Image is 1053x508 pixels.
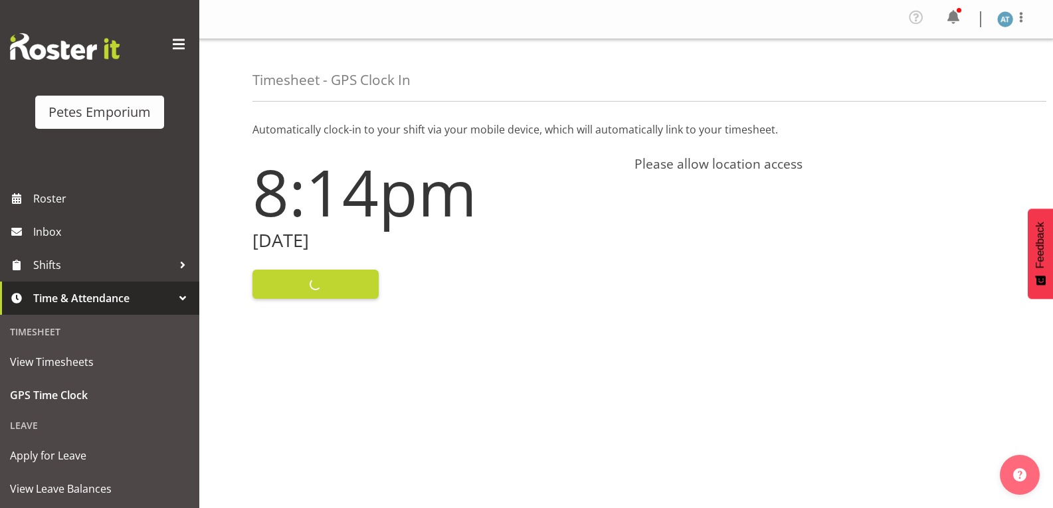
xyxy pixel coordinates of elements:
span: Feedback [1034,222,1046,268]
button: Feedback - Show survey [1028,209,1053,299]
div: Petes Emporium [48,102,151,122]
img: alex-micheal-taniwha5364.jpg [997,11,1013,27]
span: View Timesheets [10,352,189,372]
a: Apply for Leave [3,439,196,472]
a: View Leave Balances [3,472,196,505]
h1: 8:14pm [252,156,619,228]
p: Automatically clock-in to your shift via your mobile device, which will automatically link to you... [252,122,1000,137]
div: Timesheet [3,318,196,345]
h4: Please allow location access [634,156,1001,172]
span: Time & Attendance [33,288,173,308]
div: Leave [3,412,196,439]
img: help-xxl-2.png [1013,468,1026,481]
img: Rosterit website logo [10,33,120,60]
span: Roster [33,189,193,209]
h4: Timesheet - GPS Clock In [252,72,411,88]
span: Apply for Leave [10,446,189,466]
a: View Timesheets [3,345,196,379]
h2: [DATE] [252,230,619,251]
span: Shifts [33,255,173,275]
span: View Leave Balances [10,479,189,499]
span: GPS Time Clock [10,385,189,405]
a: GPS Time Clock [3,379,196,412]
span: Inbox [33,222,193,242]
